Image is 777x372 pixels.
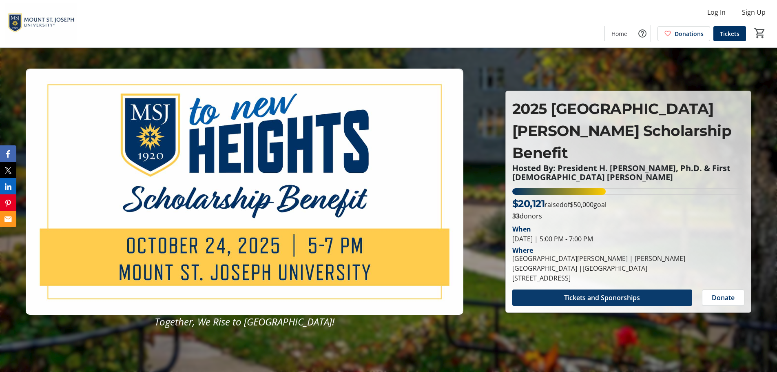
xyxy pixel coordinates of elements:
span: Donate [712,293,735,303]
p: 2025 [GEOGRAPHIC_DATA][PERSON_NAME] Scholarship Benefit [512,98,744,164]
span: Tickets [720,29,739,38]
img: Mount St. Joseph University's Logo [5,3,77,44]
p: donors [512,211,744,221]
img: Campaign CTA Media Photo [26,69,463,315]
span: $50,000 [570,200,593,209]
div: [STREET_ADDRESS] [512,273,744,283]
p: Hosted By: President H. [PERSON_NAME], Ph.D. & First [DEMOGRAPHIC_DATA] [PERSON_NAME] [512,164,744,182]
span: Sign Up [742,7,766,17]
div: [GEOGRAPHIC_DATA][PERSON_NAME] | [PERSON_NAME][GEOGRAPHIC_DATA] |[GEOGRAPHIC_DATA] [512,254,744,273]
b: 33 [512,212,520,221]
button: Help [634,25,651,42]
span: Home [611,29,627,38]
div: When [512,224,531,234]
span: $20,121 [512,198,545,209]
span: Donations [675,29,704,38]
div: Where [512,247,533,254]
button: Cart [753,26,767,40]
p: raised of goal [512,196,607,211]
button: Log In [701,6,732,19]
div: [DATE] | 5:00 PM - 7:00 PM [512,234,744,244]
button: Donate [702,290,744,306]
button: Tickets and Sponorships [512,290,692,306]
span: Log In [707,7,726,17]
em: Together, We Rise to [GEOGRAPHIC_DATA]! [155,315,334,328]
a: Home [605,26,634,41]
a: Donations [657,26,710,41]
a: Tickets [713,26,746,41]
div: 40.242% of fundraising goal reached [512,188,744,195]
span: Tickets and Sponorships [564,293,640,303]
button: Sign Up [735,6,772,19]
